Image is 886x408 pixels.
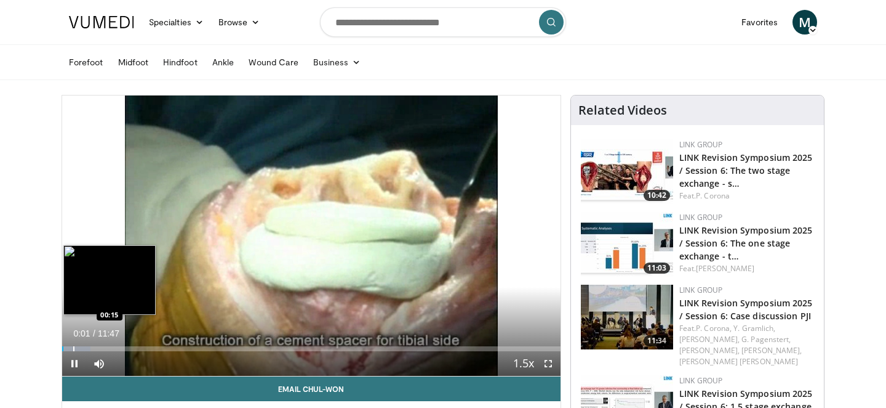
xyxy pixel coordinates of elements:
[734,10,785,35] a: Favorites
[205,50,241,75] a: Ankle
[679,345,740,356] a: [PERSON_NAME],
[62,96,561,377] video-js: Video Player
[87,351,111,376] button: Mute
[679,139,723,150] a: LINK Group
[142,10,211,35] a: Specialties
[679,297,813,322] a: LINK Revision Symposium 2025 / Session 6: Case discussion PJI
[93,328,95,338] span: /
[581,212,673,277] img: 43a22d5c-02d2-49ec-89c0-8d150d1c0a4c.150x105_q85_crop-smart_upscale.jpg
[679,212,723,222] a: LINK Group
[696,323,732,333] a: P. Corona,
[578,103,667,118] h4: Related Videos
[679,224,813,262] a: LINK Revision Symposium 2025 / Session 6: The one stage exchange - t…
[581,285,673,349] a: 11:34
[241,50,306,75] a: Wound Care
[679,190,814,202] div: Feat.
[679,334,740,345] a: [PERSON_NAME],
[63,245,156,315] img: image.jpeg
[792,10,817,35] a: M
[62,50,111,75] a: Forefoot
[62,377,561,401] a: Email Chul-Won
[511,351,536,376] button: Playback Rate
[211,10,268,35] a: Browse
[679,375,723,386] a: LINK Group
[69,16,134,28] img: VuMedi Logo
[644,190,670,201] span: 10:42
[696,190,730,201] a: P. Corona
[696,263,754,274] a: [PERSON_NAME]
[536,351,561,376] button: Fullscreen
[73,328,90,338] span: 0:01
[306,50,369,75] a: Business
[581,212,673,277] a: 11:03
[679,323,814,367] div: Feat.
[741,345,802,356] a: [PERSON_NAME],
[741,334,791,345] a: G. Pagenstert,
[111,50,156,75] a: Midfoot
[98,328,119,338] span: 11:47
[320,7,566,37] input: Search topics, interventions
[644,263,670,274] span: 11:03
[156,50,205,75] a: Hindfoot
[581,139,673,204] img: a840b7ca-0220-4ab1-a689-5f5f594b31ca.150x105_q85_crop-smart_upscale.jpg
[679,356,799,367] a: [PERSON_NAME] [PERSON_NAME]
[679,152,813,189] a: LINK Revision Symposium 2025 / Session 6: The two stage exchange - s…
[62,346,561,351] div: Progress Bar
[581,139,673,204] a: 10:42
[679,285,723,295] a: LINK Group
[581,285,673,349] img: b10511b6-79e2-46bc-baab-d1274e8fbef4.150x105_q85_crop-smart_upscale.jpg
[62,351,87,376] button: Pause
[644,335,670,346] span: 11:34
[679,263,814,274] div: Feat.
[733,323,775,333] a: Y. Gramlich,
